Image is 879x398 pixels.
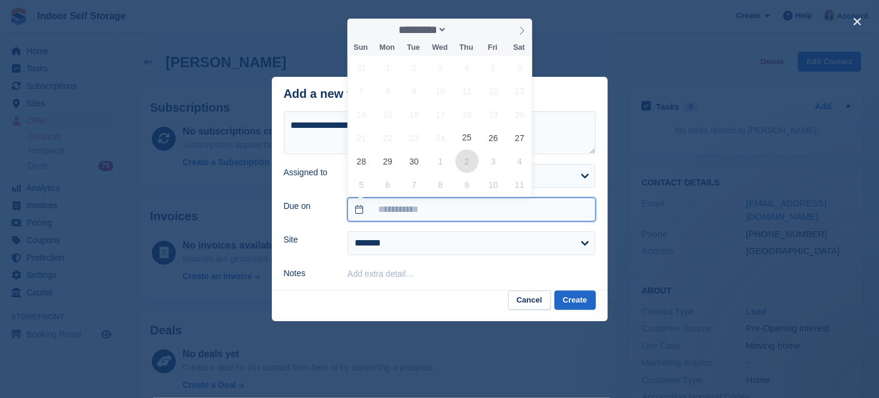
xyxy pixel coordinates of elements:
span: September 4, 2025 [455,56,479,79]
span: Fri [479,44,506,52]
span: October 6, 2025 [376,173,400,196]
span: Wed [427,44,453,52]
select: Month [395,23,448,36]
span: October 10, 2025 [482,173,505,196]
span: September 13, 2025 [508,79,532,103]
span: October 9, 2025 [455,173,479,196]
label: Site [284,234,334,246]
span: October 4, 2025 [508,149,532,173]
span: September 9, 2025 [403,79,426,103]
span: Sat [506,44,532,52]
span: September 24, 2025 [429,126,452,149]
span: September 18, 2025 [455,103,479,126]
span: September 1, 2025 [376,56,400,79]
span: September 27, 2025 [508,126,532,149]
span: September 30, 2025 [403,149,426,173]
span: September 29, 2025 [376,149,400,173]
span: September 12, 2025 [482,79,505,103]
span: September 21, 2025 [350,126,373,149]
span: September 7, 2025 [350,79,373,103]
span: August 31, 2025 [350,56,373,79]
span: September 6, 2025 [508,56,532,79]
span: Mon [374,44,400,52]
span: Sun [347,44,374,52]
span: September 25, 2025 [455,126,479,149]
span: October 2, 2025 [455,149,479,173]
span: September 28, 2025 [350,149,373,173]
span: September 23, 2025 [403,126,426,149]
span: September 10, 2025 [429,79,452,103]
span: September 17, 2025 [429,103,452,126]
span: September 15, 2025 [376,103,400,126]
button: Add extra detail… [347,269,414,279]
span: Thu [453,44,479,52]
span: October 3, 2025 [482,149,505,173]
label: Due on [284,200,334,213]
span: September 14, 2025 [350,103,373,126]
span: September 22, 2025 [376,126,400,149]
span: September 20, 2025 [508,103,532,126]
span: October 11, 2025 [508,173,532,196]
label: Assigned to [284,166,334,179]
label: Notes [284,267,334,280]
span: September 5, 2025 [482,56,505,79]
span: October 5, 2025 [350,173,373,196]
span: Tue [400,44,427,52]
span: September 11, 2025 [455,79,479,103]
div: Add a new task related to [PERSON_NAME] [284,87,533,101]
span: September 3, 2025 [429,56,452,79]
span: September 26, 2025 [482,126,505,149]
span: September 19, 2025 [482,103,505,126]
input: Year [447,23,485,36]
span: October 7, 2025 [403,173,426,196]
span: September 8, 2025 [376,79,400,103]
button: Cancel [508,291,551,310]
button: Create [554,291,595,310]
button: close [848,12,867,31]
span: October 1, 2025 [429,149,452,173]
span: October 8, 2025 [429,173,452,196]
span: September 16, 2025 [403,103,426,126]
span: September 2, 2025 [403,56,426,79]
